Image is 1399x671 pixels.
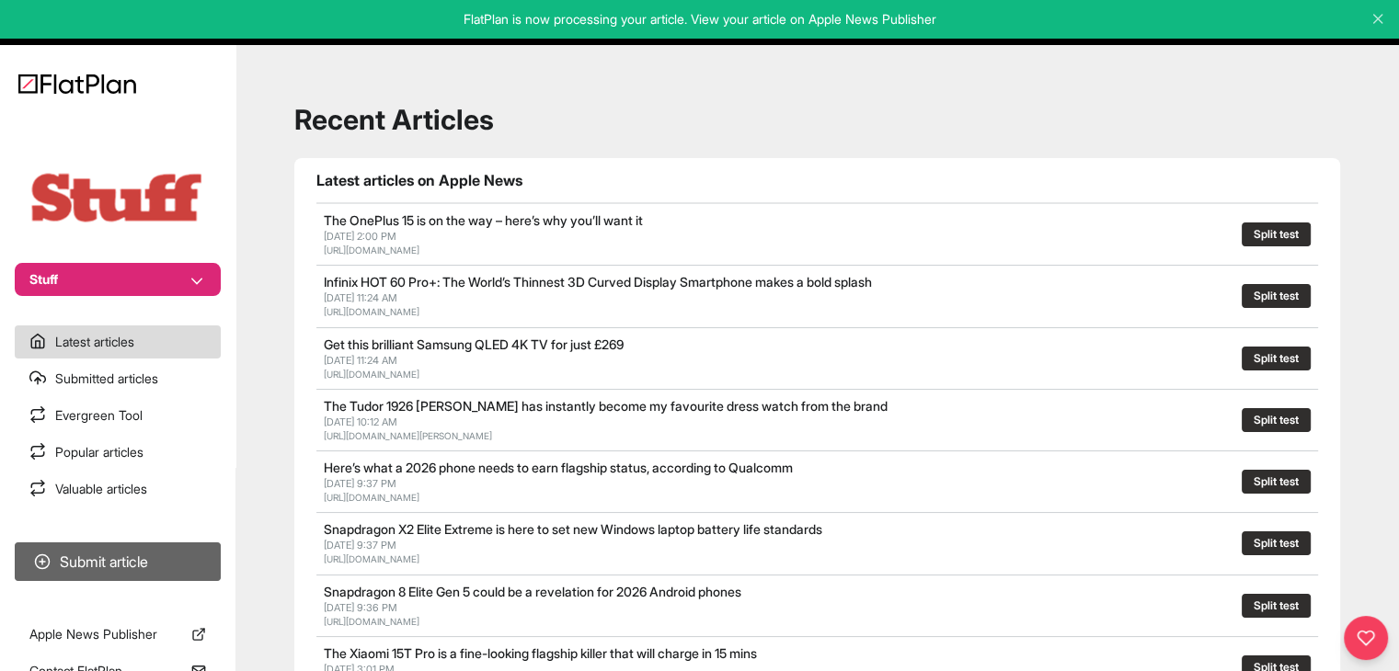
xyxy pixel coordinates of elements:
a: [URL][DOMAIN_NAME] [324,369,419,380]
img: Logo [18,74,136,94]
p: FlatPlan is now processing your article. View your article on Apple News Publisher [13,10,1386,28]
a: [URL][DOMAIN_NAME] [324,306,419,317]
h1: Latest articles on Apple News [316,169,1318,191]
button: Split test [1242,408,1311,432]
a: Submitted articles [15,362,221,395]
a: Snapdragon 8 Elite Gen 5 could be a revelation for 2026 Android phones [324,584,741,599]
span: [DATE] 10:12 AM [324,415,397,428]
span: [DATE] 11:24 AM [324,354,397,367]
button: Split test [1242,222,1311,246]
a: The Tudor 1926 [PERSON_NAME] has instantly become my favourite dress watch from the brand [324,398,888,414]
a: Snapdragon X2 Elite Extreme is here to set new Windows laptop battery life standards [324,521,822,537]
a: [URL][DOMAIN_NAME][PERSON_NAME] [324,430,492,441]
a: [URL][DOMAIN_NAME] [324,616,419,627]
a: [URL][DOMAIN_NAME] [324,245,419,256]
a: Valuable articles [15,472,221,506]
h1: Recent Articles [294,103,1340,136]
span: [DATE] 9:37 PM [324,539,396,552]
span: [DATE] 2:00 PM [324,230,396,243]
a: Infinix HOT 60 Pro+: The World’s Thinnest 3D Curved Display Smartphone makes a bold splash [324,274,872,290]
a: Here’s what a 2026 phone needs to earn flagship status, according to Qualcomm [324,460,793,475]
button: Split test [1242,284,1311,308]
button: Submit article [15,542,221,581]
a: [URL][DOMAIN_NAME] [324,492,419,503]
a: Evergreen Tool [15,399,221,432]
button: Split test [1242,594,1311,618]
button: Split test [1242,531,1311,555]
button: Stuff [15,263,221,296]
img: Publication Logo [26,169,210,226]
span: [DATE] 9:36 PM [324,601,397,614]
span: [DATE] 9:37 PM [324,477,396,490]
a: The Xiaomi 15T Pro is a fine-looking flagship killer that will charge in 15 mins [324,645,757,661]
a: Apple News Publisher [15,618,221,651]
a: Get this brilliant Samsung QLED 4K TV for just £269 [324,336,624,352]
a: The OnePlus 15 is on the way – here’s why you’ll want it [324,212,643,228]
span: [DATE] 11:24 AM [324,291,397,304]
a: Popular articles [15,436,221,469]
button: Split test [1242,347,1311,370]
a: Latest articles [15,325,221,358]
a: [URL][DOMAIN_NAME] [324,553,419,564]
button: Split test [1242,470,1311,494]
